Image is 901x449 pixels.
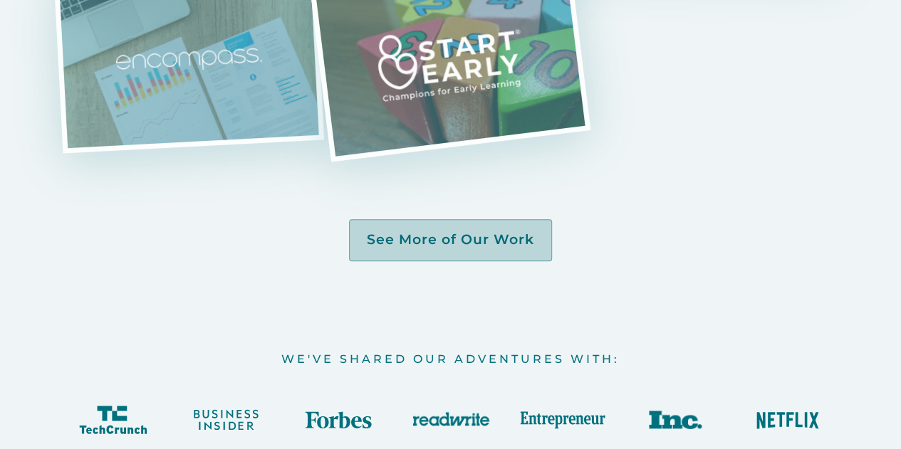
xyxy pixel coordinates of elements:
[632,401,718,438] img: Inc logo
[520,401,605,438] img: Entrepreneur logo
[115,26,264,97] img: encompass logo
[296,401,381,438] img: forbes logo
[349,219,552,261] a: See More of Our Work
[408,401,494,438] img: Readwrite logo
[281,352,620,367] h3: We've Shared Our Adventures With:
[367,231,534,249] div: See More of Our Work
[745,401,830,438] img: Netflix logo
[183,401,269,438] img: business insider logo
[374,19,527,105] img: Start Early text
[71,401,156,438] img: techcrunch logo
